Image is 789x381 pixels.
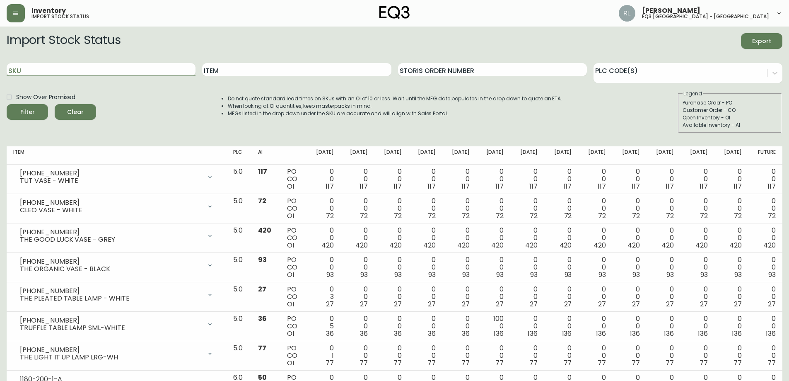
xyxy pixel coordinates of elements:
[687,168,708,190] div: 0 0
[7,146,227,165] th: Item
[666,358,674,368] span: 77
[381,256,402,279] div: 0 0
[491,240,504,250] span: 420
[721,345,742,367] div: 0 0
[258,343,266,353] span: 77
[381,168,402,190] div: 0 0
[13,256,220,274] div: [PHONE_NUMBER]THE ORGANIC VASE - BLACK
[228,110,562,117] li: MFGs listed in the drop down under the SKU are accurate and will align with Sales Portal.
[619,256,639,279] div: 0 0
[20,346,202,354] div: [PHONE_NUMBER]
[287,256,299,279] div: PO CO
[687,256,708,279] div: 0 0
[394,329,402,338] span: 36
[755,168,776,190] div: 0 0
[462,299,470,309] span: 27
[13,197,220,216] div: [PHONE_NUMBER]CLEO VASE - WHITE
[551,168,572,190] div: 0 0
[544,146,578,165] th: [DATE]
[632,358,640,368] span: 77
[360,182,368,191] span: 117
[227,223,251,253] td: 5.0
[287,182,294,191] span: OI
[510,146,544,165] th: [DATE]
[530,211,538,221] span: 72
[55,104,96,120] button: Clear
[700,211,708,221] span: 72
[721,227,742,249] div: 0 0
[415,197,436,220] div: 0 0
[20,287,202,295] div: [PHONE_NUMBER]
[598,358,606,368] span: 77
[564,211,572,221] span: 72
[313,197,334,220] div: 0 0
[258,314,267,323] span: 36
[594,240,606,250] span: 420
[326,329,334,338] span: 36
[517,315,538,337] div: 0 0
[347,345,368,367] div: 0 0
[585,315,606,337] div: 0 0
[495,358,504,368] span: 77
[20,199,202,206] div: [PHONE_NUMBER]
[251,146,280,165] th: AI
[287,345,299,367] div: PO CO
[768,270,776,279] span: 93
[653,286,674,308] div: 0 0
[258,196,266,206] span: 72
[347,256,368,279] div: 0 0
[423,240,436,250] span: 420
[495,182,504,191] span: 117
[449,315,470,337] div: 0 0
[449,197,470,220] div: 0 0
[415,168,436,190] div: 0 0
[16,93,75,102] span: Show Over Promised
[287,299,294,309] span: OI
[483,197,504,220] div: 0 0
[683,99,777,107] div: Purchase Order - PO
[20,177,202,184] div: TUT VASE - WHITE
[755,197,776,220] div: 0 0
[598,299,606,309] span: 27
[642,14,769,19] h5: eq3 [GEOGRAPHIC_DATA] - [GEOGRAPHIC_DATA]
[483,227,504,249] div: 0 0
[287,270,294,279] span: OI
[313,227,334,249] div: 0 0
[653,197,674,220] div: 0 0
[227,341,251,371] td: 5.0
[381,315,402,337] div: 0 0
[598,270,606,279] span: 93
[496,270,504,279] span: 93
[306,146,340,165] th: [DATE]
[483,256,504,279] div: 0 0
[355,240,368,250] span: 420
[653,345,674,367] div: 0 0
[258,167,267,176] span: 117
[619,286,639,308] div: 0 0
[551,345,572,367] div: 0 0
[551,197,572,220] div: 0 0
[529,358,538,368] span: 77
[7,33,121,49] h2: Import Stock Status
[258,255,267,265] span: 93
[258,226,271,235] span: 420
[428,329,436,338] span: 36
[313,168,334,190] div: 0 0
[700,182,708,191] span: 117
[496,299,504,309] span: 27
[763,240,776,250] span: 420
[714,146,748,165] th: [DATE]
[394,211,402,221] span: 72
[551,286,572,308] div: 0 0
[755,345,776,367] div: 0 0
[734,211,742,221] span: 72
[755,286,776,308] div: 0 0
[585,227,606,249] div: 0 0
[630,329,640,338] span: 136
[20,265,202,273] div: THE ORGANIC VASE - BLACK
[755,227,776,249] div: 0 0
[496,211,504,221] span: 72
[313,286,334,308] div: 0 3
[748,146,782,165] th: Future
[462,270,470,279] span: 93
